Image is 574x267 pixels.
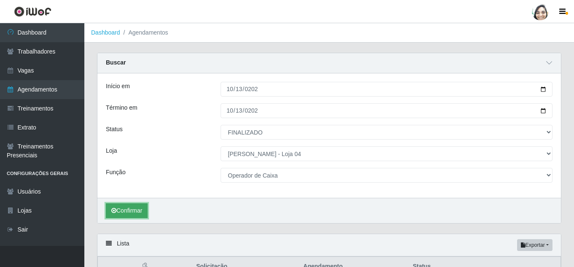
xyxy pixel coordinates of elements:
[221,82,552,97] input: 00/00/0000
[221,103,552,118] input: 00/00/0000
[84,23,574,43] nav: breadcrumb
[14,6,51,17] img: CoreUI Logo
[106,203,148,218] button: Confirmar
[97,234,561,256] div: Lista
[517,239,552,251] button: Exportar
[91,29,120,36] a: Dashboard
[106,59,126,66] strong: Buscar
[120,28,168,37] li: Agendamentos
[106,125,123,134] label: Status
[106,103,137,112] label: Término em
[106,146,117,155] label: Loja
[106,168,126,177] label: Função
[106,82,130,91] label: Início em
